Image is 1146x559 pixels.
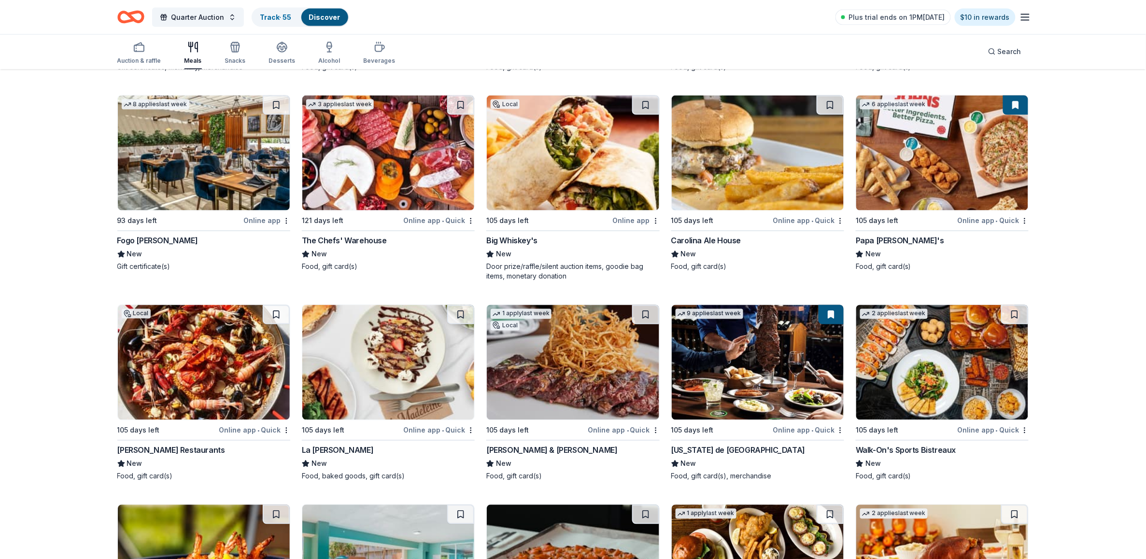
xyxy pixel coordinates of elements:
img: Image for Fabio Trabocchi Restaurants [118,305,290,420]
div: Food, gift card(s), merchandise [671,472,844,481]
div: Online app Quick [403,215,475,227]
div: Meals [184,57,202,65]
span: Search [998,46,1021,57]
img: Image for Texas de Brazil [672,305,844,420]
span: • [996,427,998,434]
button: Auction & raffle [117,38,161,70]
span: • [627,427,629,434]
span: New [496,249,511,260]
a: Image for Fogo de Chao8 applieslast week93 days leftOnline appFogo [PERSON_NAME]NewGift certifica... [117,95,290,272]
div: Online app [243,215,290,227]
button: Track· 55Discover [252,8,349,27]
button: Alcohol [319,38,340,70]
span: New [127,249,142,260]
div: 105 days left [486,215,529,227]
div: Fogo [PERSON_NAME] [117,235,198,247]
a: Image for Smith & Wollensky1 applylast weekLocal105 days leftOnline app•Quick[PERSON_NAME] & [PER... [486,305,659,481]
span: • [996,217,998,225]
a: Image for The Chefs' Warehouse3 applieslast week121 days leftOnline app•QuickThe Chefs' Warehouse... [302,95,475,272]
span: New [681,458,696,470]
div: Online app Quick [588,424,660,436]
a: Plus trial ends on 1PM[DATE] [835,10,951,25]
div: 93 days left [117,215,157,227]
div: Food, gift card(s) [671,262,844,272]
img: Image for Big Whiskey's [487,96,659,210]
div: Online app Quick [403,424,475,436]
a: $10 in rewards [955,9,1016,26]
div: 1 apply last week [491,309,552,319]
a: Image for Walk-On's Sports Bistreaux 2 applieslast week105 days leftOnline app•QuickWalk-On's Spo... [856,305,1029,481]
span: New [681,249,696,260]
a: Image for Fabio Trabocchi RestaurantsLocal105 days leftOnline app•Quick[PERSON_NAME] RestaurantsN... [117,305,290,481]
div: 2 applies last week [860,309,928,319]
div: Carolina Ale House [671,235,741,247]
a: Image for Papa John's6 applieslast week105 days leftOnline app•QuickPapa [PERSON_NAME]'sNewFood, ... [856,95,1029,272]
span: • [442,217,444,225]
div: Auction & raffle [117,57,161,65]
div: Food, gift card(s) [302,262,475,272]
div: Local [491,321,520,331]
div: 105 days left [302,425,344,436]
span: Plus trial ends on 1PM[DATE] [849,12,945,23]
div: Alcohol [319,57,340,65]
img: Image for Walk-On's Sports Bistreaux [856,305,1028,420]
div: Desserts [269,57,296,65]
div: 121 days left [302,215,343,227]
div: Snacks [225,57,246,65]
button: Snacks [225,38,246,70]
div: 105 days left [671,425,714,436]
div: 105 days left [486,425,529,436]
div: 105 days left [671,215,714,227]
div: Food, gift card(s) [486,472,659,481]
span: New [311,249,327,260]
div: La [PERSON_NAME] [302,445,374,456]
div: [PERSON_NAME] Restaurants [117,445,225,456]
div: Online app [613,215,660,227]
div: Online app Quick [957,215,1029,227]
div: Local [122,309,151,319]
img: Image for The Chefs' Warehouse [302,96,474,210]
img: Image for La Madeleine [302,305,474,420]
span: New [496,458,511,470]
div: Online app Quick [773,424,844,436]
div: Online app Quick [957,424,1029,436]
div: 3 applies last week [306,99,374,110]
button: Beverages [364,38,396,70]
a: Image for Big Whiskey'sLocal105 days leftOnline appBig Whiskey'sNewDoor prize/raffle/silent aucti... [486,95,659,281]
span: • [811,217,813,225]
button: Meals [184,38,202,70]
div: Food, gift card(s) [856,472,1029,481]
span: • [257,427,259,434]
span: • [811,427,813,434]
a: Image for Carolina Ale House105 days leftOnline app•QuickCarolina Ale HouseNewFood, gift card(s) [671,95,844,272]
span: New [127,458,142,470]
div: Door prize/raffle/silent auction items, goodie bag items, monetary donation [486,262,659,281]
div: [PERSON_NAME] & [PERSON_NAME] [486,445,617,456]
span: • [442,427,444,434]
button: Desserts [269,38,296,70]
a: Home [117,6,144,28]
a: Image for Texas de Brazil9 applieslast week105 days leftOnline app•Quick[US_STATE] de [GEOGRAPHIC... [671,305,844,481]
div: Food, gift card(s) [856,262,1029,272]
button: Search [980,42,1029,61]
div: Big Whiskey's [486,235,538,247]
div: 9 applies last week [676,309,743,319]
button: Quarter Auction [152,8,244,27]
div: [US_STATE] de [GEOGRAPHIC_DATA] [671,445,806,456]
span: New [311,458,327,470]
img: Image for Fogo de Chao [118,96,290,210]
div: Beverages [364,57,396,65]
div: Papa [PERSON_NAME]'s [856,235,944,247]
div: 105 days left [856,425,898,436]
span: New [865,458,881,470]
img: Image for Smith & Wollensky [487,305,659,420]
div: Walk-On's Sports Bistreaux [856,445,956,456]
div: Gift certificate(s) [117,262,290,272]
div: 2 applies last week [860,509,928,519]
div: The Chefs' Warehouse [302,235,387,247]
div: 1 apply last week [676,509,736,519]
a: Image for La Madeleine105 days leftOnline app•QuickLa [PERSON_NAME]NewFood, baked goods, gift car... [302,305,475,481]
div: 105 days left [856,215,898,227]
span: New [865,249,881,260]
img: Image for Papa John's [856,96,1028,210]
